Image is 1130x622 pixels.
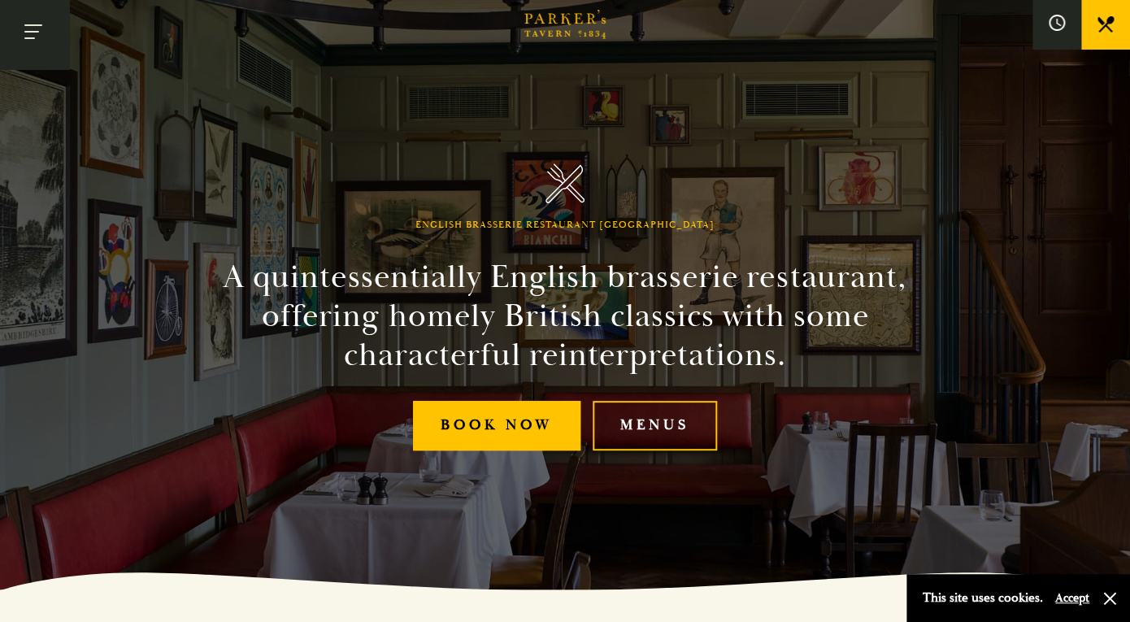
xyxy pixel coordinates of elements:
[545,163,585,203] img: Parker's Tavern Brasserie Cambridge
[923,586,1043,610] p: This site uses cookies.
[1102,590,1118,607] button: Close and accept
[194,258,936,375] h2: A quintessentially English brasserie restaurant, offering homely British classics with some chara...
[413,401,580,450] a: Book Now
[415,220,715,231] h1: English Brasserie Restaurant [GEOGRAPHIC_DATA]
[593,401,717,450] a: Menus
[1055,590,1089,606] button: Accept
